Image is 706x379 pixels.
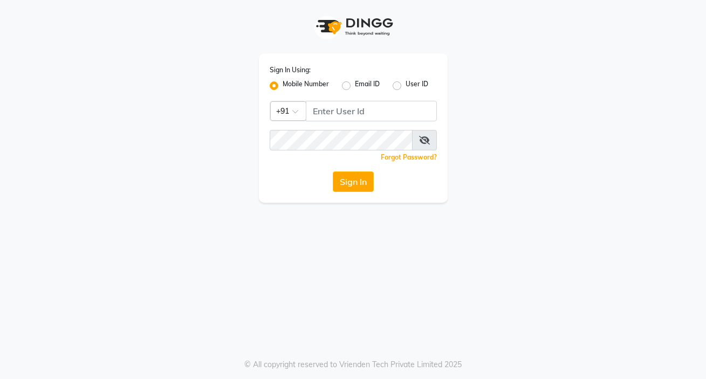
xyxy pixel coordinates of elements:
[270,130,413,150] input: Username
[381,153,437,161] a: Forgot Password?
[333,171,374,192] button: Sign In
[270,65,311,75] label: Sign In Using:
[355,79,380,92] label: Email ID
[283,79,329,92] label: Mobile Number
[310,11,396,43] img: logo1.svg
[306,101,437,121] input: Username
[406,79,428,92] label: User ID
